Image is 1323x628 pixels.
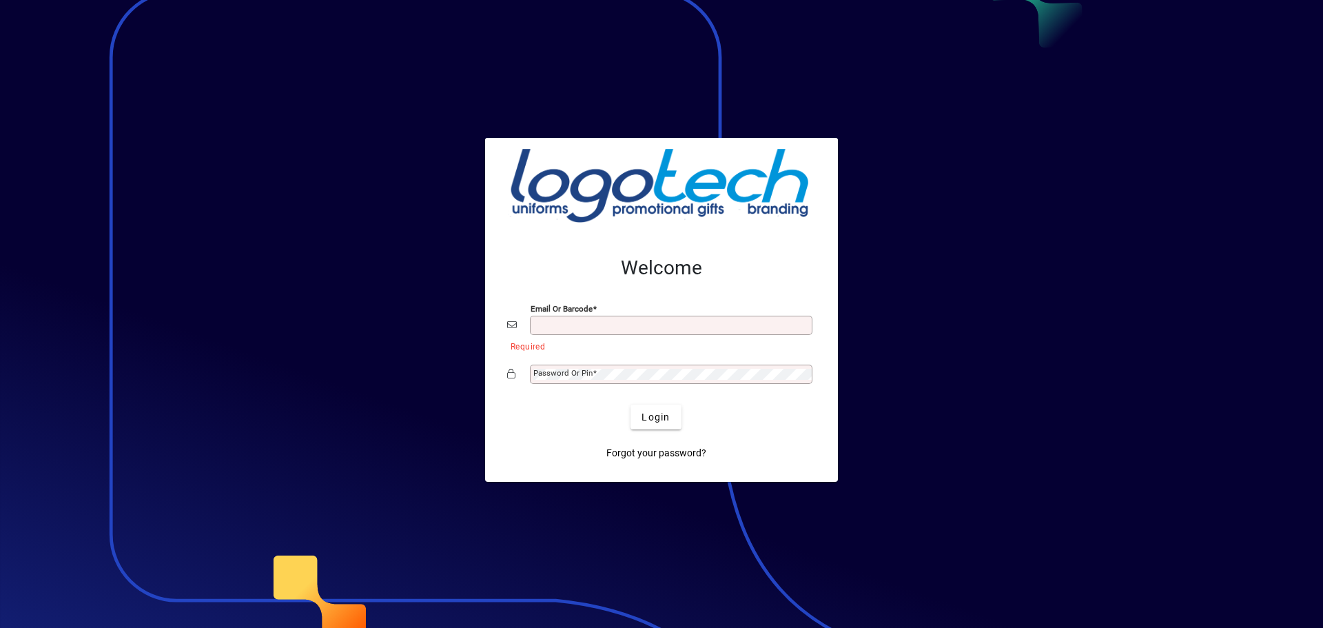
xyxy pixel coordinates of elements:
[511,338,805,353] mat-error: Required
[630,405,681,429] button: Login
[531,304,593,314] mat-label: Email or Barcode
[606,446,706,460] span: Forgot your password?
[601,440,712,465] a: Forgot your password?
[642,410,670,425] span: Login
[533,368,593,378] mat-label: Password or Pin
[507,256,816,280] h2: Welcome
